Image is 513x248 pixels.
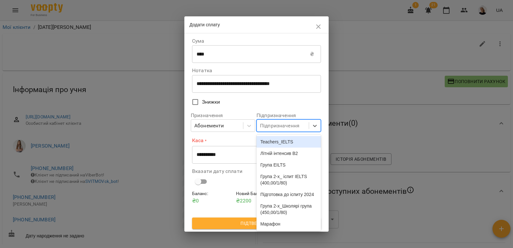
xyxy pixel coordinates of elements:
label: Нотатка [192,68,321,73]
label: Каса [192,137,321,144]
div: Teachers_IELTS [256,136,321,148]
p: ₴ 0 [192,197,233,205]
label: Сума [192,38,321,44]
p: ₴ [310,50,314,58]
p: ₴ 2200 [236,197,277,205]
div: Група EILTS [256,159,321,171]
button: Підтвердити [192,218,321,229]
div: Група 2-х_Школярі група (450,00/1/80) [256,200,321,218]
div: Група 2-х_ іспит IELTS (400,00/1/80) [256,171,321,189]
span: Додати сплату [189,22,220,27]
h6: Новий Баланс : [236,190,277,197]
label: Призначення [191,113,255,118]
div: Абонементи [194,122,224,130]
div: Марафон [256,218,321,230]
span: Знижки [202,98,220,106]
div: Абонемент з ціною 0 [256,230,321,241]
label: Вказати дату сплати [192,169,321,174]
h6: Баланс : [192,190,233,197]
div: Літній інтенсив В2 [256,148,321,159]
span: Підтвердити [197,219,316,227]
div: Підготовка до іспиту 2024 [256,189,321,200]
div: Підпризначення [260,122,299,130]
label: Підпризначення [256,113,321,118]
